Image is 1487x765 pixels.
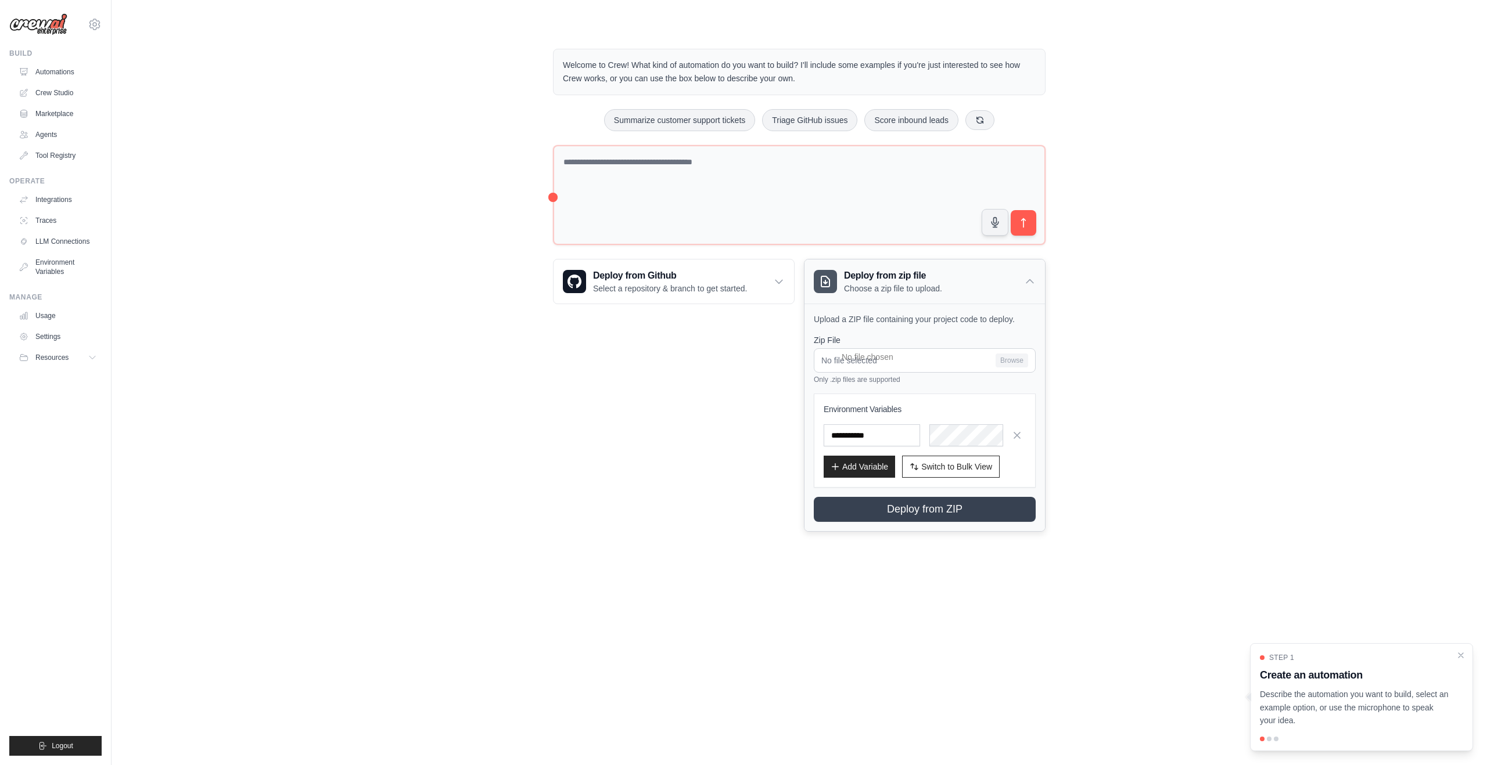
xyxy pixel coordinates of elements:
label: Zip File [814,334,1036,346]
h3: Environment Variables [824,403,1026,415]
div: Widget de chat [1429,709,1487,765]
div: Manage [9,293,102,302]
button: Triage GitHub issues [762,109,857,131]
button: Close walkthrough [1456,651,1466,660]
button: Resources [14,348,102,367]
span: Resources [35,353,69,362]
span: Switch to Bulk View [921,461,992,472]
span: Logout [52,741,73,750]
a: Agents [14,125,102,144]
button: Deploy from ZIP [814,497,1036,522]
a: Crew Studio [14,84,102,102]
a: Traces [14,211,102,230]
p: Welcome to Crew! What kind of automation do you want to build? I'll include some examples if you'... [563,59,1036,85]
a: Usage [14,306,102,325]
h3: Create an automation [1260,667,1449,683]
p: Upload a ZIP file containing your project code to deploy. [814,313,1036,325]
a: Integrations [14,190,102,209]
button: Score inbound leads [864,109,958,131]
button: Summarize customer support tickets [604,109,755,131]
button: Logout [9,736,102,756]
button: Add Variable [824,456,895,478]
p: Describe the automation you want to build, select an example option, or use the microphone to spe... [1260,688,1449,727]
p: Select a repository & branch to get started. [593,283,747,294]
p: Only .zip files are supported [814,375,1036,384]
input: No file selected Browse [814,348,1036,373]
a: Marketplace [14,104,102,123]
h3: Deploy from zip file [844,269,942,283]
h3: Deploy from Github [593,269,747,283]
span: Step 1 [1269,653,1294,662]
div: Operate [9,176,102,186]
a: Settings [14,327,102,346]
iframe: Chat Widget [1429,709,1487,765]
a: Environment Variables [14,253,102,281]
div: Build [9,49,102,58]
img: Logo [9,13,67,35]
a: Automations [14,63,102,81]
button: Switch to Bulk View [902,456,1000,478]
p: Choose a zip file to upload. [844,283,942,294]
a: LLM Connections [14,232,102,251]
a: Tool Registry [14,146,102,165]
